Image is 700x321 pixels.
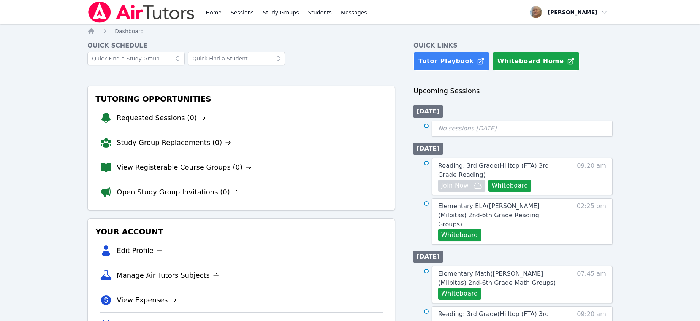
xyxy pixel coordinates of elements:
a: Elementary Math([PERSON_NAME] (Milpitas) 2nd-6th Grade Math Groups) [438,269,564,288]
span: Messages [341,9,367,16]
h3: Upcoming Sessions [413,86,613,96]
span: Elementary Math ( [PERSON_NAME] (Milpitas) 2nd-6th Grade Math Groups ) [438,270,556,286]
a: Elementary ELA([PERSON_NAME] (Milpitas) 2nd-6th Grade Reading Groups) [438,202,564,229]
span: Join Now [441,181,469,190]
span: 02:25 pm [577,202,606,241]
span: No sessions [DATE] [438,125,497,132]
span: 07:45 am [577,269,606,300]
span: Reading: 3rd Grade ( Hilltop (FTA) 3rd Grade Reading ) [438,162,549,178]
a: Open Study Group Invitations (0) [117,187,239,197]
input: Quick Find a Study Group [87,52,185,65]
li: [DATE] [413,105,443,118]
span: 09:20 am [577,161,606,192]
a: Dashboard [115,27,144,35]
button: Join Now [438,180,485,192]
button: Whiteboard [438,288,481,300]
li: [DATE] [413,251,443,263]
a: View Expenses [117,295,177,305]
button: Whiteboard Home [493,52,580,71]
a: Manage Air Tutors Subjects [117,270,219,281]
nav: Breadcrumb [87,27,613,35]
a: Tutor Playbook [413,52,489,71]
img: Air Tutors [87,2,195,23]
h3: Your Account [94,225,389,238]
a: View Registerable Course Groups (0) [117,162,252,173]
span: Dashboard [115,28,144,34]
input: Quick Find a Student [188,52,285,65]
span: Elementary ELA ( [PERSON_NAME] (Milpitas) 2nd-6th Grade Reading Groups ) [438,202,540,228]
li: [DATE] [413,143,443,155]
h3: Tutoring Opportunities [94,92,389,106]
a: Edit Profile [117,245,163,256]
a: Study Group Replacements (0) [117,137,231,148]
button: Whiteboard [438,229,481,241]
h4: Quick Links [413,41,613,50]
a: Requested Sessions (0) [117,113,206,123]
h4: Quick Schedule [87,41,395,50]
button: Whiteboard [488,180,531,192]
a: Reading: 3rd Grade(Hilltop (FTA) 3rd Grade Reading) [438,161,564,180]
